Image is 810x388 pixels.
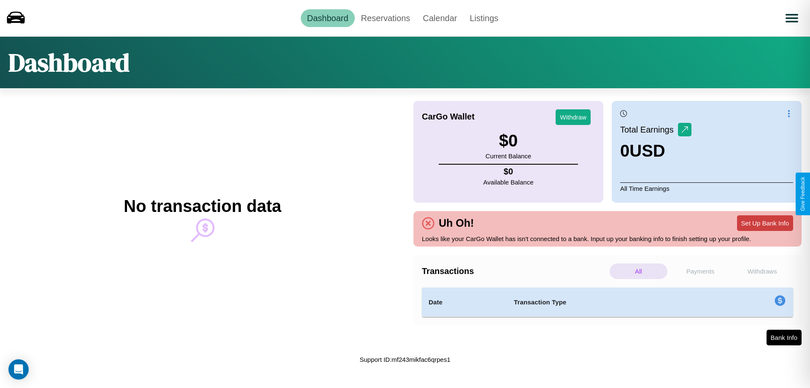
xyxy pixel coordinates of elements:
[416,9,463,27] a: Calendar
[429,297,500,307] h4: Date
[124,197,281,216] h2: No transaction data
[767,330,802,345] button: Bank Info
[800,177,806,211] div: Give Feedback
[359,354,450,365] p: Support ID: mf243mikfac6qrpes1
[556,109,591,125] button: Withdraw
[422,266,607,276] h4: Transactions
[733,263,791,279] p: Withdraws
[463,9,505,27] a: Listings
[301,9,355,27] a: Dashboard
[780,6,804,30] button: Open menu
[355,9,417,27] a: Reservations
[620,141,691,160] h3: 0 USD
[422,288,793,317] table: simple table
[422,112,475,122] h4: CarGo Wallet
[514,297,705,307] h4: Transaction Type
[486,150,531,162] p: Current Balance
[435,217,478,229] h4: Uh Oh!
[486,131,531,150] h3: $ 0
[8,359,29,380] div: Open Intercom Messenger
[737,215,793,231] button: Set Up Bank Info
[672,263,729,279] p: Payments
[422,233,793,244] p: Looks like your CarGo Wallet has isn't connected to a bank. Input up your banking info to finish ...
[620,182,793,194] p: All Time Earnings
[8,45,130,80] h1: Dashboard
[620,122,678,137] p: Total Earnings
[483,167,534,176] h4: $ 0
[483,176,534,188] p: Available Balance
[610,263,667,279] p: All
